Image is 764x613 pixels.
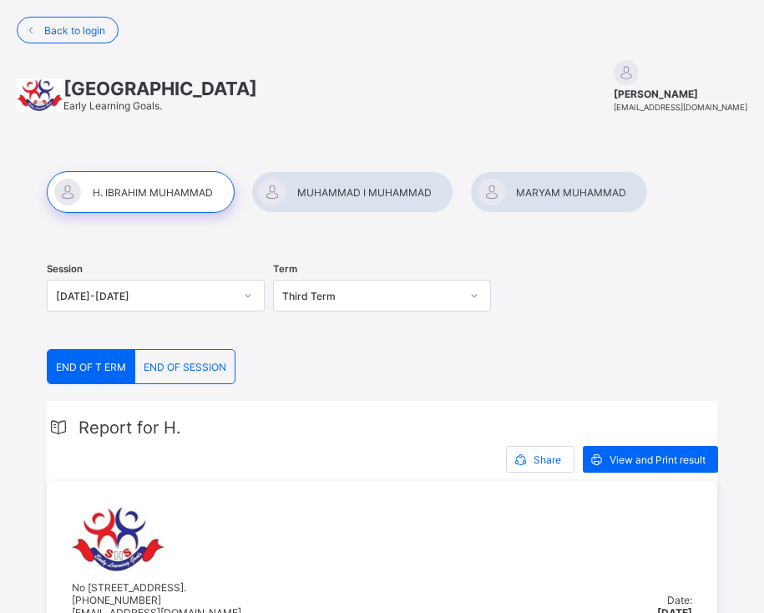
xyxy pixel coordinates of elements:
[78,418,181,438] span: Report for H.
[17,79,63,112] img: School logo
[144,361,226,373] span: END OF SESSION
[47,263,83,275] span: Session
[667,594,692,606] span: Date:
[614,60,639,85] img: default.svg
[534,453,561,466] span: Share
[72,506,165,573] img: sweethaven.png
[56,290,234,302] div: [DATE]-[DATE]
[56,361,126,373] span: END OF T ERM
[273,263,297,275] span: Term
[610,453,706,466] span: View and Print result
[282,290,460,302] div: Third Term
[614,103,747,112] span: [EMAIL_ADDRESS][DOMAIN_NAME]
[614,88,747,100] span: [PERSON_NAME]
[44,24,105,37] span: Back to login
[63,78,257,99] span: [GEOGRAPHIC_DATA]
[63,99,162,112] span: Early Learning Goals.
